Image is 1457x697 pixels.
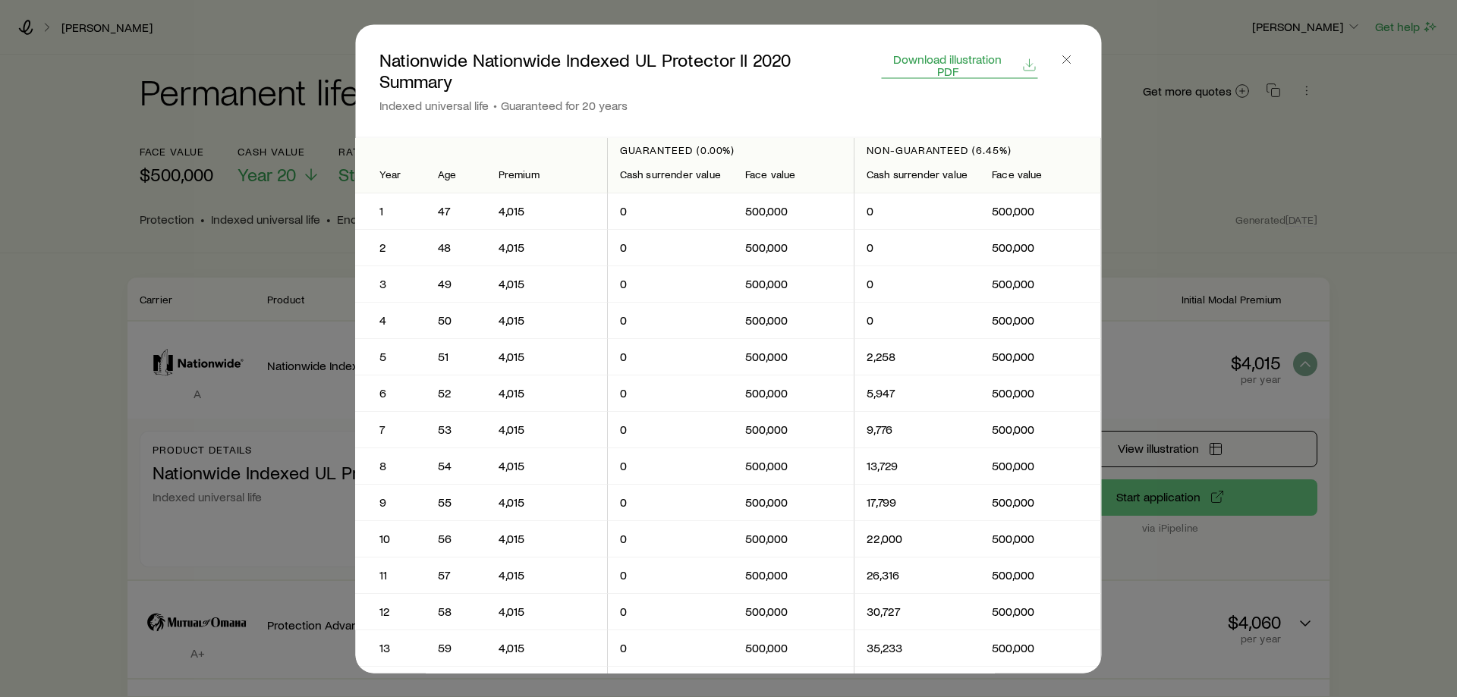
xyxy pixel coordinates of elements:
p: 500,000 [993,567,1089,582]
p: 4,015 [499,494,595,510]
p: 0 [620,640,721,655]
p: 30,727 [867,604,968,619]
p: 54 [438,458,474,473]
p: 0 [620,385,721,400]
p: 500,000 [993,240,1089,255]
p: 13,729 [867,458,968,473]
p: 0 [867,276,968,291]
p: 53 [438,422,474,437]
div: Premium [499,168,595,181]
p: 0 [620,349,721,364]
p: 9 [379,494,401,510]
p: 0 [867,312,968,328]
p: 13 [379,640,401,655]
p: 4,015 [499,276,595,291]
p: 48 [438,240,474,255]
p: 17,799 [867,494,968,510]
p: 58 [438,604,474,619]
p: 56 [438,531,474,546]
p: Nationwide Nationwide Indexed UL Protector II 2020 Summary [379,49,863,91]
p: 500,000 [993,640,1089,655]
button: Download illustration PDF [882,52,1038,78]
p: 11 [379,567,401,582]
p: 4,015 [499,312,595,328]
p: 0 [620,240,721,255]
p: 4,015 [499,385,595,400]
p: 500,000 [745,567,842,582]
p: 49 [438,276,474,291]
p: 500,000 [745,604,842,619]
p: 0 [620,567,721,582]
div: Year [379,168,401,181]
p: 57 [438,567,474,582]
p: Guaranteed (0.00%) [620,143,842,155]
p: 0 [620,422,721,437]
p: 500,000 [993,458,1089,473]
p: 0 [620,276,721,291]
p: Indexed universal life Guaranteed for 20 years [379,97,863,112]
p: 3 [379,276,401,291]
p: 35,233 [867,640,968,655]
p: 7 [379,422,401,437]
p: 0 [867,240,968,255]
p: 47 [438,203,474,218]
p: 6 [379,385,401,400]
p: 500,000 [745,385,842,400]
p: 500,000 [745,494,842,510]
p: 4,015 [499,604,595,619]
p: 500,000 [745,349,842,364]
div: Age [438,168,474,181]
p: 0 [620,531,721,546]
p: 12 [379,604,401,619]
p: 0 [620,604,721,619]
p: 4,015 [499,349,595,364]
p: 500,000 [993,203,1089,218]
p: 4 [379,312,401,328]
p: 500,000 [993,422,1089,437]
p: 500,000 [993,385,1089,400]
p: 0 [620,312,721,328]
p: 500,000 [993,349,1089,364]
div: Face value [993,168,1089,181]
div: Face value [745,168,842,181]
p: 55 [438,494,474,510]
p: 500,000 [745,312,842,328]
p: 4,015 [499,531,595,546]
p: 4,015 [499,567,595,582]
p: 500,000 [993,604,1089,619]
p: 500,000 [993,494,1089,510]
p: 500,000 [993,531,1089,546]
p: 0 [620,458,721,473]
p: 2,258 [867,349,968,364]
p: 500,000 [993,312,1089,328]
p: 52 [438,385,474,400]
p: 0 [620,494,721,510]
p: 5,947 [867,385,968,400]
p: 4,015 [499,458,595,473]
p: Non-guaranteed (6.45%) [867,143,1088,155]
div: Cash surrender value [620,168,721,181]
p: 500,000 [745,240,842,255]
span: Download illustration PDF [883,52,1013,77]
p: 5 [379,349,401,364]
p: 500,000 [993,276,1089,291]
p: 500,000 [745,276,842,291]
p: 500,000 [745,458,842,473]
p: 51 [438,349,474,364]
p: 4,015 [499,203,595,218]
p: 8 [379,458,401,473]
p: 22,000 [867,531,968,546]
p: 50 [438,312,474,328]
p: 4,015 [499,640,595,655]
p: 1 [379,203,401,218]
p: 500,000 [745,422,842,437]
p: 500,000 [745,203,842,218]
p: 0 [620,203,721,218]
p: 500,000 [745,640,842,655]
p: 10 [379,531,401,546]
p: 500,000 [745,531,842,546]
p: 9,776 [867,422,968,437]
p: 26,316 [867,567,968,582]
p: 4,015 [499,240,595,255]
p: 59 [438,640,474,655]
